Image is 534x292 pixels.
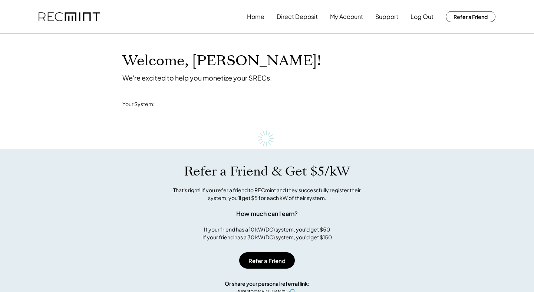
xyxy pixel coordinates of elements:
div: Your System: [122,101,155,108]
button: Refer a Friend [446,11,495,22]
button: Log Out [411,9,434,24]
div: How much can I earn? [236,209,298,218]
div: We're excited to help you monetize your SRECs. [122,73,272,82]
div: If your friend has a 10 kW (DC) system, you'd get $50 If your friend has a 30 kW (DC) system, you... [202,226,332,241]
div: That's right! If you refer a friend to RECmint and they successfully register their system, you'l... [165,186,369,202]
h1: Welcome, [PERSON_NAME]! [122,52,321,70]
button: Refer a Friend [239,252,295,269]
button: Direct Deposit [277,9,318,24]
div: Or share your personal referral link: [225,280,310,288]
img: recmint-logotype%403x.png [39,12,100,22]
h1: Refer a Friend & Get $5/kW [184,164,350,179]
button: Support [375,9,398,24]
button: My Account [330,9,363,24]
button: Home [247,9,264,24]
